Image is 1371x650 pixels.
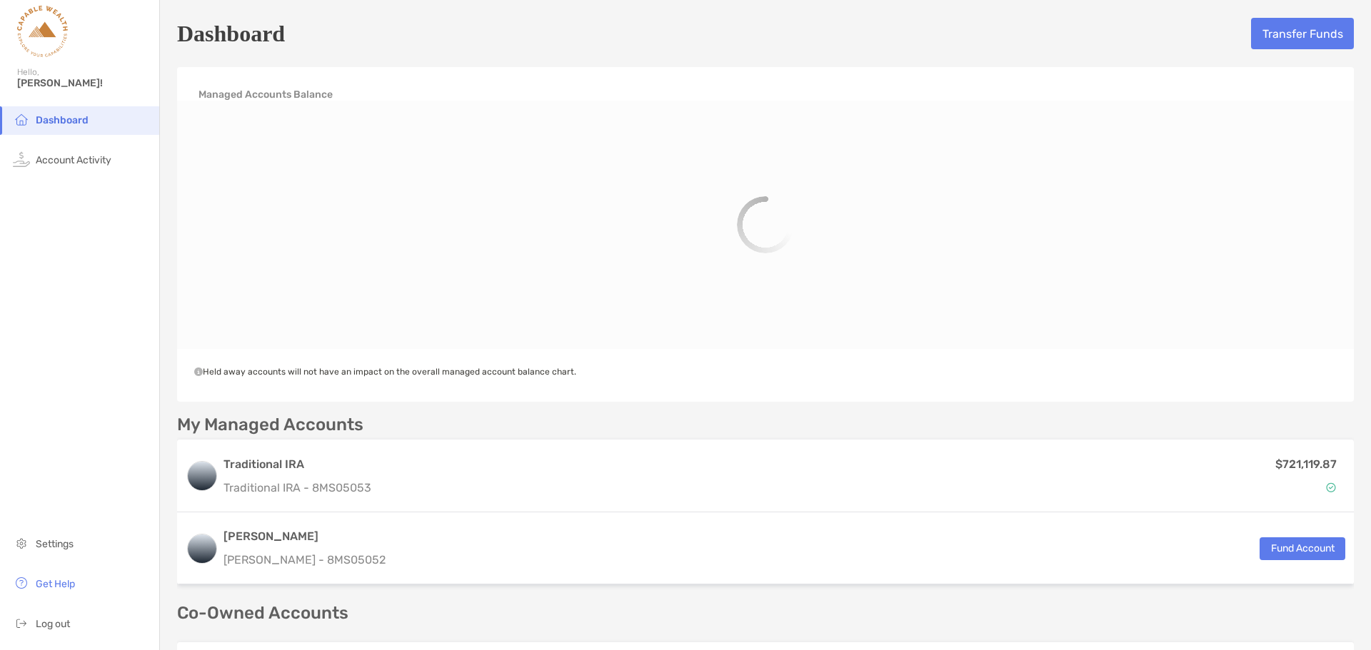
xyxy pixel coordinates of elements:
button: Transfer Funds [1251,18,1354,49]
span: Dashboard [36,114,89,126]
p: Co-Owned Accounts [177,604,1354,622]
img: settings icon [13,534,30,552]
img: get-help icon [13,574,30,591]
img: logout icon [13,614,30,631]
h4: Managed Accounts Balance [199,88,333,101]
button: Fund Account [1260,537,1345,560]
h5: Dashboard [177,17,285,50]
p: My Managed Accounts [177,416,363,434]
img: logo account [188,462,216,490]
img: logo account [188,534,216,563]
span: Get Help [36,578,75,590]
img: Account Status icon [1326,482,1336,492]
span: Held away accounts will not have an impact on the overall managed account balance chart. [194,367,576,377]
img: activity icon [13,151,30,168]
p: $721,119.87 [1275,455,1337,473]
img: household icon [13,111,30,128]
p: Traditional IRA - 8MS05053 [224,479,371,497]
span: [PERSON_NAME]! [17,77,151,89]
h3: [PERSON_NAME] [224,528,386,545]
span: Account Activity [36,154,111,166]
span: Settings [36,538,74,550]
h3: Traditional IRA [224,456,371,473]
p: [PERSON_NAME] - 8MS05052 [224,551,386,569]
span: Log out [36,618,70,630]
img: Zoe Logo [17,6,68,57]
